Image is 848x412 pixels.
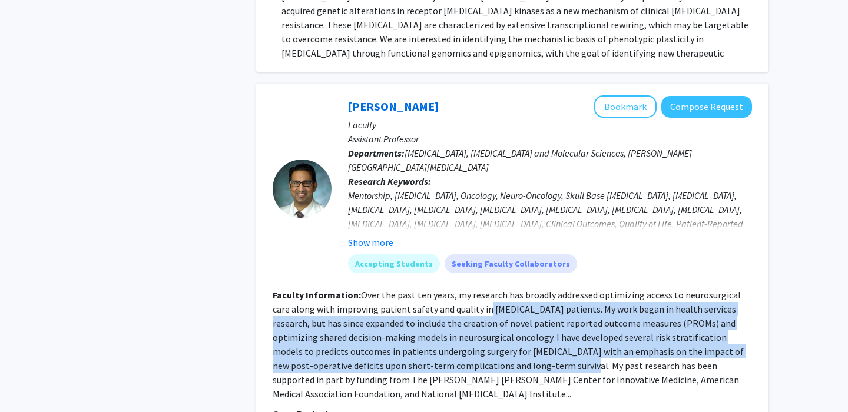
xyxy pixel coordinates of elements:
[348,147,692,173] span: [MEDICAL_DATA], [MEDICAL_DATA] and Molecular Sciences, [PERSON_NAME][GEOGRAPHIC_DATA][MEDICAL_DATA]
[273,289,744,400] fg-read-more: Over the past ten years, my research has broadly addressed optimizing access to neurosurgical car...
[348,254,440,273] mat-chip: Accepting Students
[273,289,361,301] b: Faculty Information:
[348,188,752,273] div: Mentorship, [MEDICAL_DATA], Oncology, Neuro-Oncology, Skull Base [MEDICAL_DATA], [MEDICAL_DATA], ...
[445,254,577,273] mat-chip: Seeking Faculty Collaborators
[661,96,752,118] button: Compose Request to Raj Mukherjee
[594,95,657,118] button: Add Raj Mukherjee to Bookmarks
[348,99,439,114] a: [PERSON_NAME]
[348,147,405,159] b: Departments:
[348,118,752,132] p: Faculty
[348,132,752,146] p: Assistant Professor
[348,235,393,250] button: Show more
[9,359,50,403] iframe: Chat
[348,175,431,187] b: Research Keywords:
